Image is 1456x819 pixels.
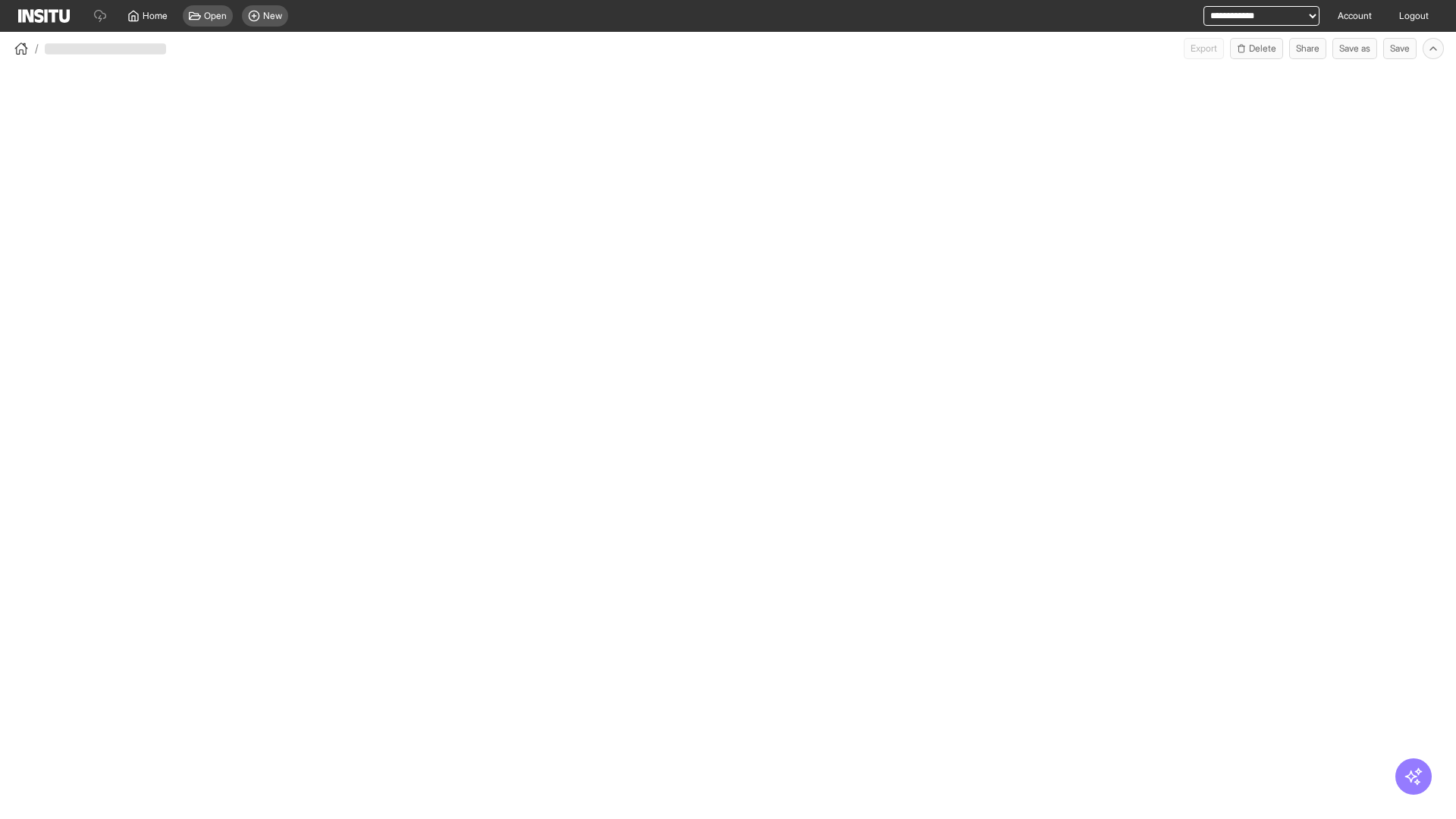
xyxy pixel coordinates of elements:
[263,10,282,22] span: New
[204,10,227,22] span: Open
[35,41,39,56] span: /
[18,9,70,23] img: Logo
[1383,38,1417,59] button: Save
[12,39,39,58] button: /
[143,10,168,22] span: Home
[1184,38,1224,59] span: Can currently only export from Insights reports.
[1230,38,1283,59] button: Delete
[1184,38,1224,59] button: Export
[1332,38,1377,59] button: Save as
[1289,38,1326,59] button: Share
